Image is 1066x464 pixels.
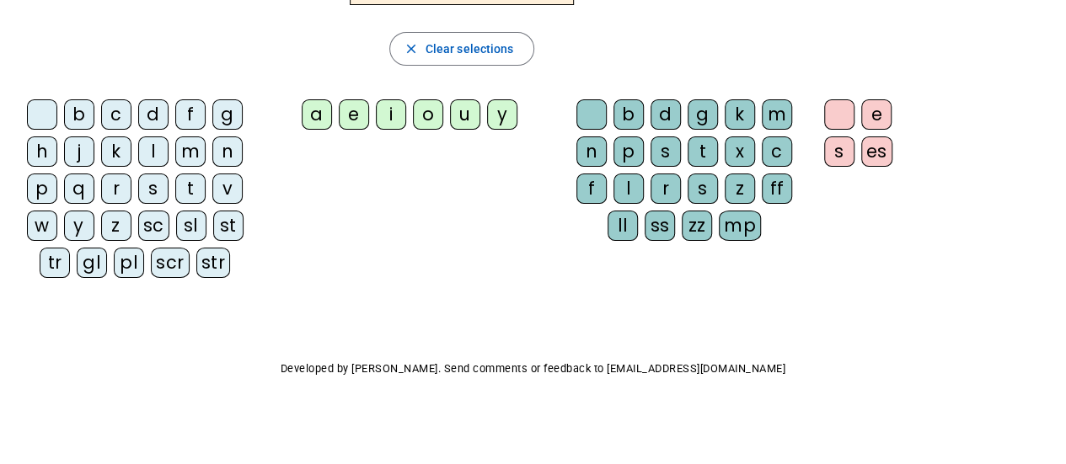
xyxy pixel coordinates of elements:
div: g [688,99,718,130]
mat-icon: close [404,41,419,56]
div: c [762,136,792,167]
div: s [688,173,718,204]
div: j [64,136,94,167]
div: q [64,173,94,204]
div: u [450,99,480,130]
div: f [576,173,607,204]
div: sc [138,211,169,241]
div: zz [682,211,712,241]
div: s [138,173,169,204]
div: z [101,211,131,241]
div: p [27,173,57,204]
div: pl [114,248,144,278]
div: s [824,136,854,167]
p: Developed by [PERSON_NAME]. Send comments or feedback to [EMAIL_ADDRESS][DOMAIN_NAME] [13,359,1053,379]
div: m [175,136,206,167]
div: r [651,173,681,204]
div: st [213,211,244,241]
div: d [651,99,681,130]
div: h [27,136,57,167]
div: m [762,99,792,130]
div: z [725,173,755,204]
div: f [175,99,206,130]
button: Clear selections [389,32,535,66]
div: e [339,99,369,130]
div: l [138,136,169,167]
div: l [613,173,644,204]
div: ff [762,173,792,204]
div: mp [719,211,761,241]
div: o [413,99,443,130]
div: str [196,248,231,278]
span: Clear selections [426,39,514,59]
div: v [212,173,243,204]
div: s [651,136,681,167]
div: gl [77,248,107,278]
div: a [302,99,332,130]
div: t [175,173,206,204]
div: b [64,99,94,130]
div: k [101,136,131,167]
div: c [101,99,131,130]
div: w [27,211,57,241]
div: n [576,136,607,167]
div: k [725,99,755,130]
div: d [138,99,169,130]
div: i [376,99,406,130]
div: ll [608,211,638,241]
div: n [212,136,243,167]
div: e [861,99,892,130]
div: y [487,99,517,130]
div: g [212,99,243,130]
div: b [613,99,644,130]
div: tr [40,248,70,278]
div: y [64,211,94,241]
div: x [725,136,755,167]
div: r [101,173,131,204]
div: t [688,136,718,167]
div: scr [151,248,190,278]
div: p [613,136,644,167]
div: ss [645,211,675,241]
div: sl [176,211,206,241]
div: es [861,136,892,167]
